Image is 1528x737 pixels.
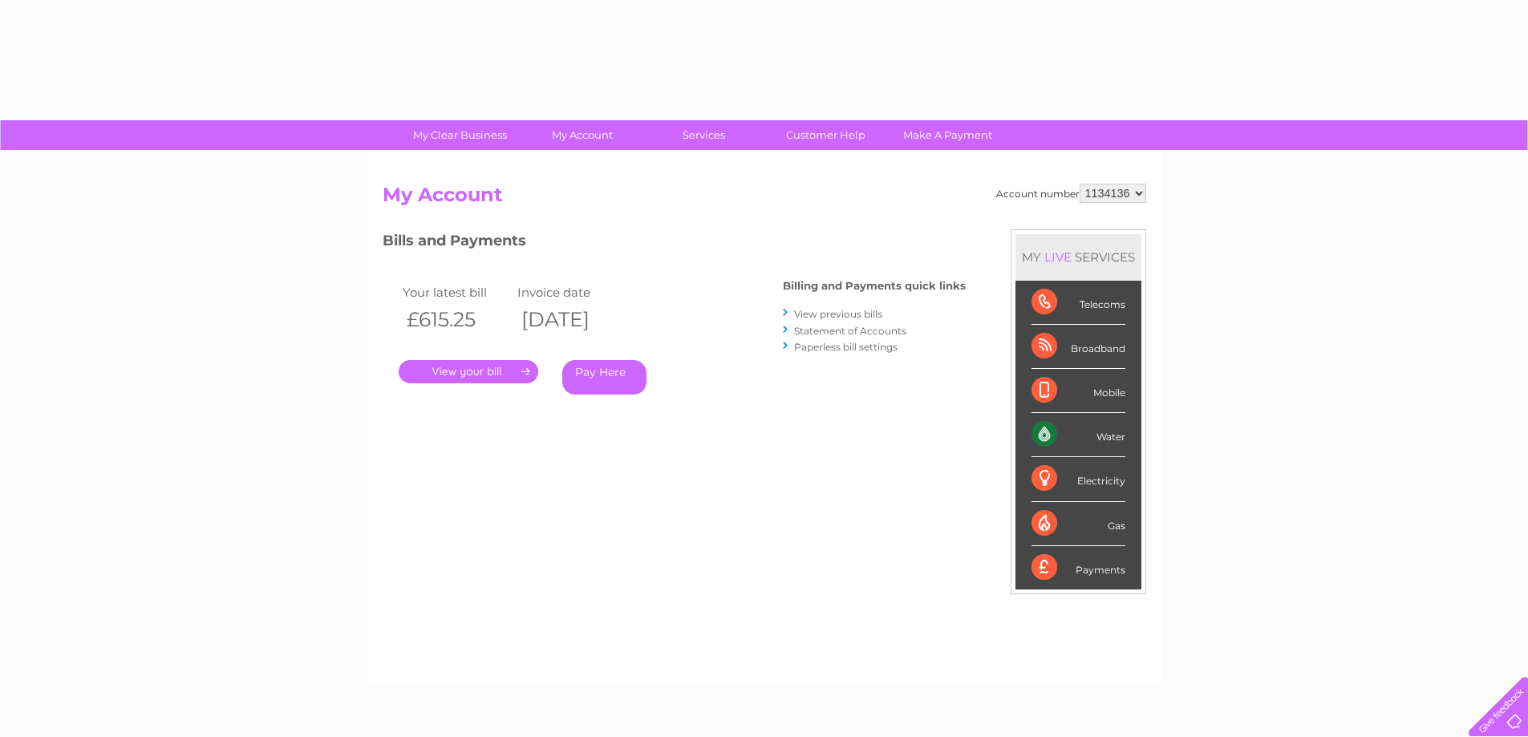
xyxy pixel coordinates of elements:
th: £615.25 [399,303,514,336]
div: LIVE [1041,249,1075,265]
a: My Clear Business [394,120,526,150]
div: Payments [1032,546,1125,589]
td: Invoice date [513,281,629,303]
a: Make A Payment [882,120,1014,150]
a: Customer Help [760,120,892,150]
th: [DATE] [513,303,629,336]
td: Your latest bill [399,281,514,303]
a: . [399,360,538,383]
div: Water [1032,413,1125,457]
div: Telecoms [1032,281,1125,325]
div: Electricity [1032,457,1125,501]
h2: My Account [383,184,1146,214]
a: Paperless bill settings [794,341,898,353]
div: Account number [996,184,1146,203]
div: MY SERVICES [1015,234,1141,280]
a: My Account [516,120,648,150]
a: Pay Here [562,360,646,395]
h4: Billing and Payments quick links [783,280,966,292]
div: Gas [1032,502,1125,546]
div: Broadband [1032,325,1125,369]
a: View previous bills [794,308,882,320]
h3: Bills and Payments [383,229,966,257]
a: Statement of Accounts [794,325,906,337]
a: Services [638,120,770,150]
div: Mobile [1032,369,1125,413]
